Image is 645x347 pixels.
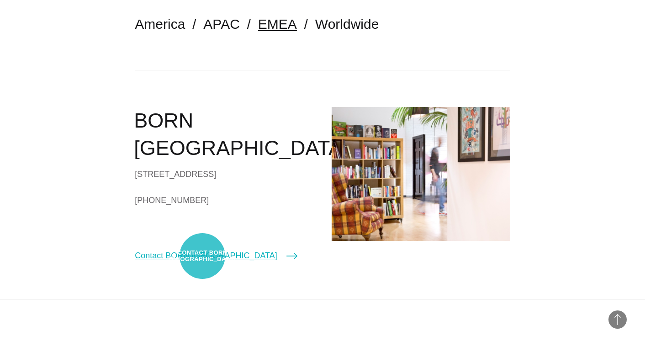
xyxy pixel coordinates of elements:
a: America [135,16,185,32]
a: Worldwide [315,16,379,32]
a: APAC [203,16,239,32]
div: [STREET_ADDRESS] [135,167,313,181]
a: Contact BORN [GEOGRAPHIC_DATA] [135,249,297,262]
button: Back to Top [608,310,627,329]
a: [PHONE_NUMBER] [135,193,313,207]
h2: BORN [GEOGRAPHIC_DATA] [134,107,313,162]
a: EMEA [258,16,297,32]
